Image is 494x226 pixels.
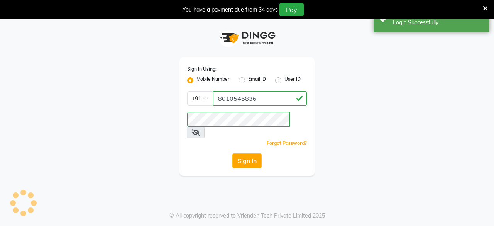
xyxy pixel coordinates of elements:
[187,112,290,127] input: Username
[267,140,307,146] a: Forgot Password?
[216,27,278,49] img: logo1.svg
[248,76,266,85] label: Email ID
[393,19,484,27] div: Login Successfully.
[213,91,307,106] input: Username
[284,76,301,85] label: User ID
[279,3,304,16] button: Pay
[232,153,262,168] button: Sign In
[187,66,217,73] label: Sign In Using:
[183,6,278,14] div: You have a payment due from 34 days
[196,76,230,85] label: Mobile Number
